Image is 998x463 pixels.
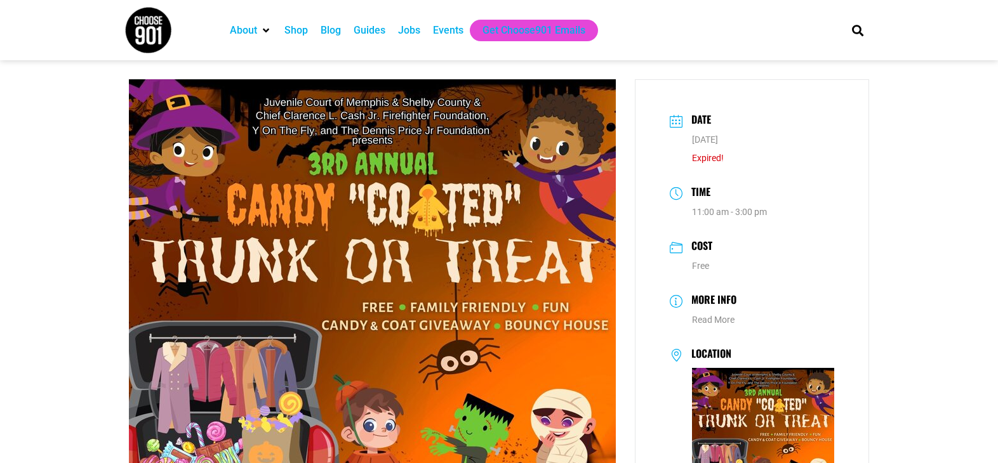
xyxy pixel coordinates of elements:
[848,20,868,41] div: Search
[284,23,308,38] a: Shop
[223,20,278,41] div: About
[670,259,834,273] dd: Free
[398,23,420,38] a: Jobs
[685,238,712,256] h3: Cost
[692,315,735,325] a: Read More
[685,112,711,130] h3: Date
[223,20,830,41] nav: Main nav
[321,23,341,38] a: Blog
[692,134,718,145] span: [DATE]
[685,292,736,310] h3: More Info
[692,207,767,217] abbr: 11:00 am - 3:00 pm
[685,348,731,363] h3: Location
[354,23,385,38] a: Guides
[433,23,463,38] a: Events
[692,153,724,163] span: Expired!
[685,184,710,202] h3: Time
[482,23,585,38] a: Get Choose901 Emails
[230,23,257,38] a: About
